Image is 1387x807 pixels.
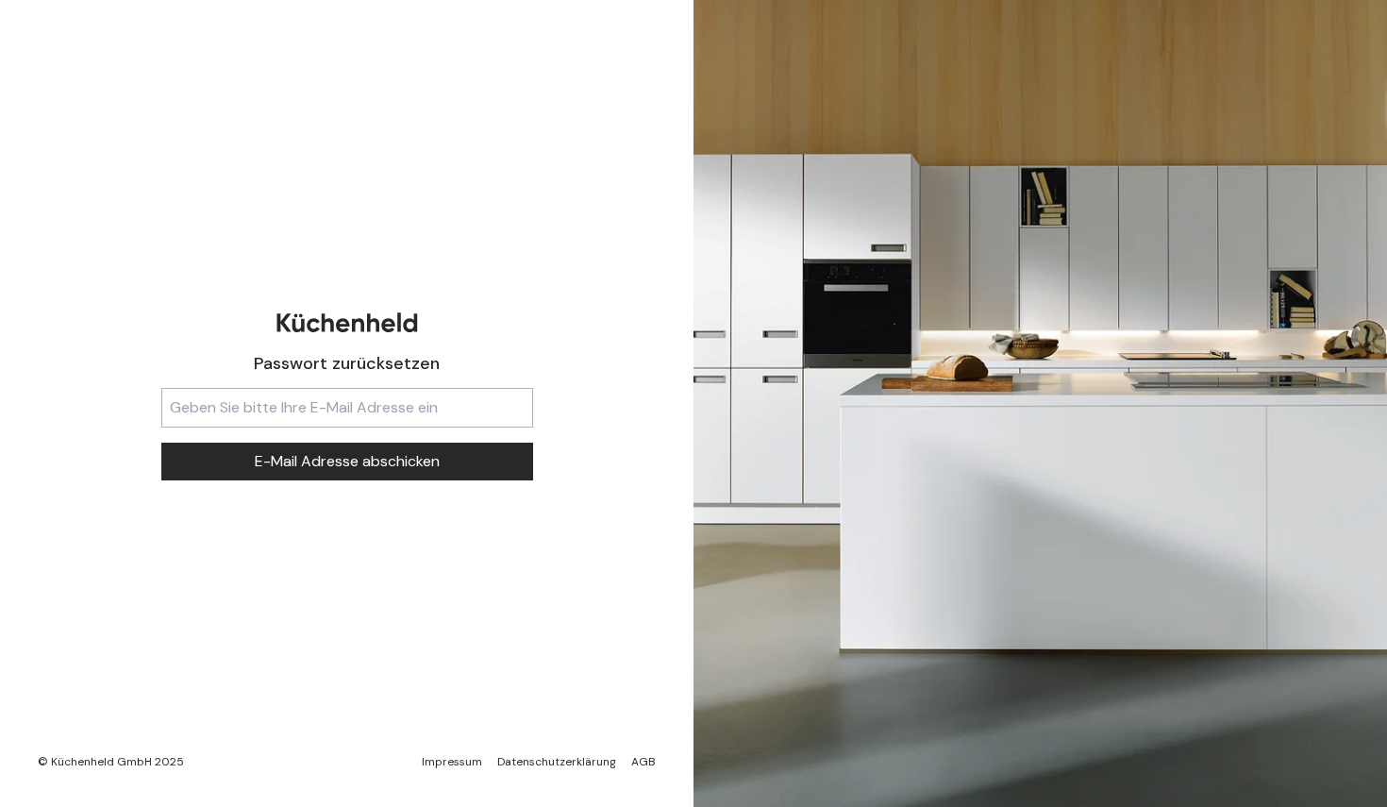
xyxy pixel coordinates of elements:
[161,388,533,428] input: Geben Sie bitte Ihre E-Mail Adresse ein
[161,350,533,377] h1: Passwort zurücksetzen
[255,450,440,473] span: E-Mail Adresse abschicken
[38,754,184,769] div: © Küchenheld GmbH 2025
[276,312,418,332] img: Kuechenheld logo
[161,443,533,480] button: E-Mail Adresse abschicken
[497,754,616,769] a: Datenschutzerklärung
[422,754,482,769] a: Impressum
[631,754,656,769] a: AGB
